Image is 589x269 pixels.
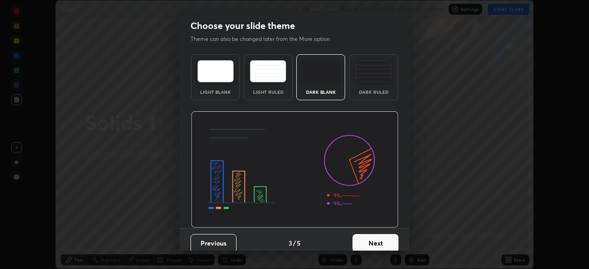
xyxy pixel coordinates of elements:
div: Light Ruled [250,90,287,94]
div: Dark Blank [302,90,339,94]
img: darkRuledTheme.de295e13.svg [355,60,392,82]
button: Next [352,234,398,252]
h4: 5 [297,238,300,248]
h4: 3 [289,238,292,248]
img: lightRuledTheme.5fabf969.svg [250,60,286,82]
h2: Choose your slide theme [191,20,295,32]
button: Previous [191,234,237,252]
div: Light Blank [197,90,234,94]
img: lightTheme.e5ed3b09.svg [197,60,234,82]
h4: / [293,238,296,248]
img: darkTheme.f0cc69e5.svg [303,60,339,82]
img: darkThemeBanner.d06ce4a2.svg [191,111,398,228]
div: Dark Ruled [355,90,392,94]
p: Theme can also be changed later from the More option [191,35,340,43]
